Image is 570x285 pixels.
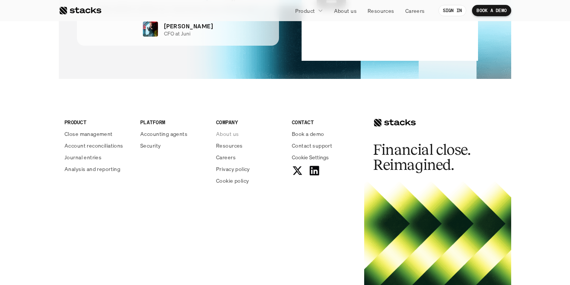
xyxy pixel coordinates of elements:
[64,165,131,173] a: Analysis and reporting
[216,142,283,149] a: Resources
[292,153,329,161] button: Cookie Trigger
[64,118,131,126] p: PRODUCT
[140,130,187,138] p: Accounting agents
[216,130,283,138] a: About us
[292,118,359,126] p: CONTACT
[64,142,131,149] a: Account reconciliations
[292,130,359,138] a: Book a demo
[292,153,329,161] span: Cookie Settings
[292,130,324,138] p: Book a demo
[64,142,123,149] p: Account reconciliations
[164,22,213,31] p: [PERSON_NAME]
[216,118,283,126] p: COMPANY
[216,165,250,173] p: Privacy policy
[477,8,507,13] p: BOOK A DEMO
[405,7,425,15] p: Careers
[64,153,101,161] p: Journal entries
[164,31,190,37] p: CFO at Juni
[401,4,429,17] a: Careers
[64,153,131,161] a: Journal entries
[295,7,315,15] p: Product
[438,5,467,16] a: SIGN IN
[216,177,249,185] p: Cookie policy
[140,118,207,126] p: PLATFORM
[216,153,236,161] p: Careers
[89,144,122,149] a: Privacy Policy
[292,142,332,149] p: Contact support
[292,142,359,149] a: Contact support
[140,142,161,149] p: Security
[64,165,120,173] p: Analysis and reporting
[472,5,511,16] a: BOOK A DEMO
[329,4,361,17] a: About us
[368,7,394,15] p: Resources
[216,130,239,138] p: About us
[216,142,243,149] p: Resources
[373,142,486,173] h2: Financial close. Reimagined.
[216,165,283,173] a: Privacy policy
[363,4,399,17] a: Resources
[64,130,131,138] a: Close management
[443,8,462,13] p: SIGN IN
[216,177,283,185] a: Cookie policy
[334,7,357,15] p: About us
[216,153,283,161] a: Careers
[140,130,207,138] a: Accounting agents
[64,130,113,138] p: Close management
[140,142,207,149] a: Security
